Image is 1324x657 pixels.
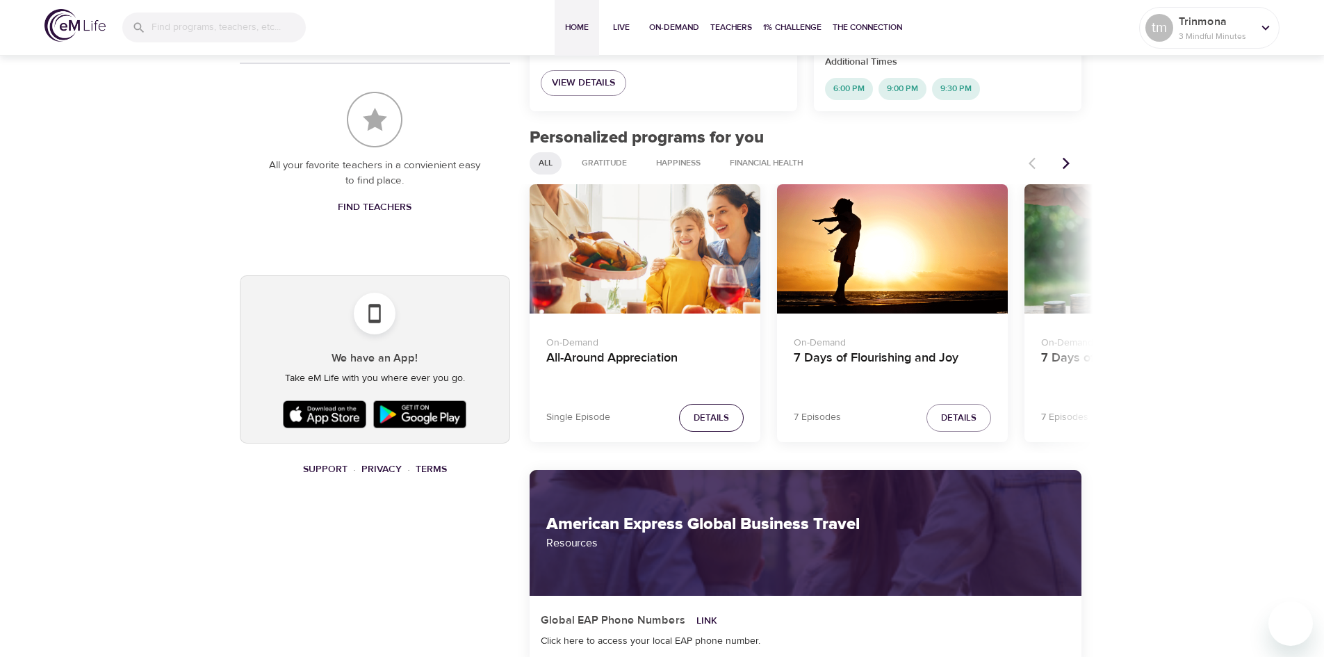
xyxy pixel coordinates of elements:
span: Teachers [710,20,752,35]
li: · [407,460,410,479]
span: Happiness [648,157,709,169]
span: 1% Challenge [763,20,822,35]
img: logo [44,9,106,42]
h4: 7 Days of Financial Stress Relief 2 [1041,350,1239,384]
span: Gratitude [573,157,635,169]
p: On-Demand [1041,330,1239,350]
p: 7 Episodes [794,410,841,425]
div: Happiness [647,152,710,175]
p: Additional Times [825,55,1070,70]
img: Apple App Store [279,397,370,432]
a: Link [696,615,717,627]
div: All [530,152,562,175]
p: 3 Mindful Minutes [1179,30,1252,42]
img: Google Play Store [370,397,470,432]
p: Take eM Life with you where ever you go. [252,371,498,386]
input: Find programs, teachers, etc... [152,13,306,42]
h4: 7 Days of Flourishing and Joy [794,350,991,384]
h5: Global EAP Phone Numbers [541,613,685,628]
nav: breadcrumb [240,460,510,479]
span: The Connection [833,20,902,35]
h5: We have an App! [252,351,498,366]
div: Gratitude [573,152,636,175]
span: Details [694,410,729,426]
p: All your favorite teachers in a convienient easy to find place. [268,158,482,189]
p: Single Episode [546,410,610,425]
div: tm [1145,14,1173,42]
div: 6:00 PM [825,78,873,100]
a: Privacy [361,463,402,476]
iframe: Button to launch messaging window [1268,601,1313,646]
img: Favorite Teachers [347,92,402,147]
span: Home [560,20,594,35]
span: 9:00 PM [878,83,926,95]
span: Details [941,410,976,426]
span: On-Demand [649,20,699,35]
p: On-Demand [794,330,991,350]
button: 7 Days of Flourishing and Joy [777,184,1008,314]
p: 7 Episodes [1041,410,1088,425]
button: Details [926,404,991,432]
span: View Details [552,74,615,92]
a: Find Teachers [332,195,417,220]
p: Trinmona [1179,13,1252,30]
a: View Details [541,70,626,96]
span: 9:30 PM [932,83,980,95]
li: · [353,460,356,479]
span: Financial Health [721,157,811,169]
h2: American Express Global Business Travel [546,514,1065,535]
span: Find Teachers [338,199,411,216]
p: Resources [546,535,1065,551]
button: 7 Days of Financial Stress Relief 2 [1024,184,1255,314]
button: Details [679,404,744,432]
h2: Personalized programs for you [530,128,1082,148]
a: Support [303,463,348,476]
p: On-Demand [546,330,744,350]
button: All-Around Appreciation [530,184,760,314]
div: 9:00 PM [878,78,926,100]
a: Terms [416,463,447,476]
span: 6:00 PM [825,83,873,95]
div: Financial Health [721,152,812,175]
span: All [530,157,561,169]
h4: All-Around Appreciation [546,350,744,384]
button: Next items [1051,148,1081,179]
span: Live [605,20,638,35]
div: 9:30 PM [932,78,980,100]
div: Click here to access your local EAP phone number. [541,634,1071,648]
